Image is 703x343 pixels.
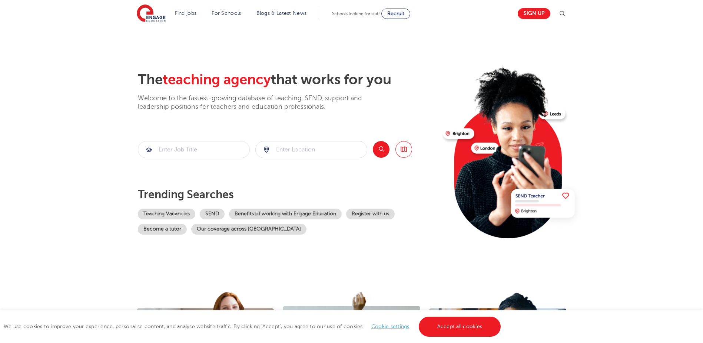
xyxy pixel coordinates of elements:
a: For Schools [212,10,241,16]
div: Submit [255,141,367,158]
h2: The that works for you [138,71,437,88]
span: teaching agency [163,72,271,88]
span: Recruit [387,11,404,16]
a: Benefits of working with Engage Education [229,209,342,219]
a: Blogs & Latest News [256,10,307,16]
p: Trending searches [138,188,437,201]
a: Teaching Vacancies [138,209,195,219]
button: Search [373,141,389,158]
a: Become a tutor [138,224,187,235]
a: Accept all cookies [419,317,501,337]
input: Submit [256,141,367,158]
a: Our coverage across [GEOGRAPHIC_DATA] [191,224,306,235]
a: Find jobs [175,10,197,16]
a: Recruit [381,9,410,19]
span: Schools looking for staff [332,11,380,16]
a: Register with us [346,209,395,219]
a: Sign up [518,8,550,19]
span: We use cookies to improve your experience, personalise content, and analyse website traffic. By c... [4,324,503,329]
img: Engage Education [137,4,166,23]
input: Submit [138,141,249,158]
a: Cookie settings [371,324,409,329]
a: SEND [200,209,225,219]
p: Welcome to the fastest-growing database of teaching, SEND, support and leadership positions for t... [138,94,382,111]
